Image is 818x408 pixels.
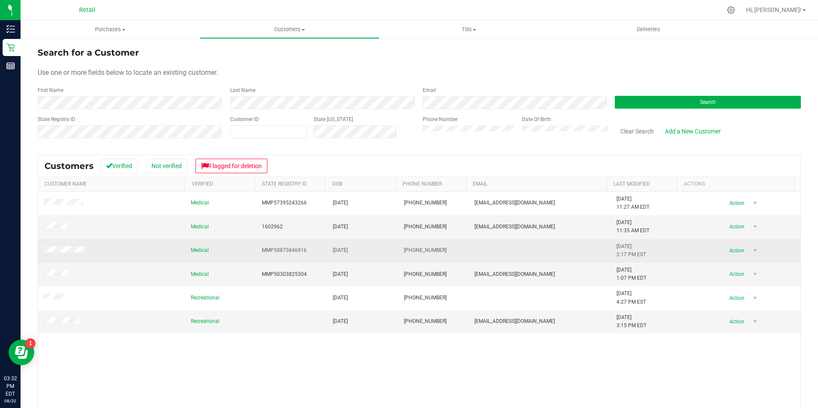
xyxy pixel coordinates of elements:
[4,398,17,404] p: 08/20
[44,161,94,171] span: Customers
[404,270,447,278] span: [PHONE_NUMBER]
[403,181,442,187] a: Phone Number
[726,6,736,14] div: Manage settings
[700,99,716,105] span: Search
[616,313,646,330] span: [DATE] 3:15 PM EDT
[332,181,342,187] a: DOB
[79,6,95,14] span: Retail
[314,115,353,123] label: State [US_STATE]
[191,294,219,302] span: Recreational
[333,199,348,207] span: [DATE]
[6,43,15,52] inline-svg: Retail
[404,317,447,325] span: [PHONE_NUMBER]
[750,197,761,209] span: select
[474,223,555,231] span: [EMAIL_ADDRESS][DOMAIN_NAME]
[262,246,307,254] span: MMP58875846916
[404,223,447,231] span: [PHONE_NUMBER]
[625,26,672,33] span: Deliveries
[616,290,646,306] span: [DATE] 4:27 PM EST
[722,268,750,280] span: Action
[659,124,726,139] a: Add a New Customer
[616,195,649,211] span: [DATE] 11:27 AM EDT
[25,338,36,349] iframe: Resource center unread badge
[615,124,659,139] button: Clear Search
[722,197,750,209] span: Action
[38,68,218,77] span: Use one or more fields below to locate an existing customer.
[750,221,761,233] span: select
[474,317,555,325] span: [EMAIL_ADDRESS][DOMAIN_NAME]
[146,159,187,173] button: Not verified
[200,21,379,38] a: Customers
[404,199,447,207] span: [PHONE_NUMBER]
[404,246,447,254] span: [PHONE_NUMBER]
[4,375,17,398] p: 03:32 PM EDT
[750,245,761,257] span: select
[616,219,649,235] span: [DATE] 11:35 AM EDT
[616,242,646,259] span: [DATE] 2:17 PM EST
[262,223,283,231] span: 1602962
[191,246,209,254] span: Medical
[262,270,307,278] span: MMP50303825304
[474,199,555,207] span: [EMAIL_ADDRESS][DOMAIN_NAME]
[6,62,15,70] inline-svg: Reports
[333,294,348,302] span: [DATE]
[6,25,15,33] inline-svg: Inventory
[262,181,307,187] a: State Registry Id
[192,181,213,187] a: Verified
[38,47,139,58] span: Search for a Customer
[750,316,761,328] span: select
[44,181,87,187] a: Customer Name
[38,115,75,123] label: State Registry ID
[9,340,34,365] iframe: Resource center
[38,86,63,94] label: First Name
[21,26,200,33] span: Purchases
[333,246,348,254] span: [DATE]
[750,292,761,304] span: select
[613,181,650,187] a: Last Modified
[333,317,348,325] span: [DATE]
[230,115,259,123] label: Customer ID
[191,223,209,231] span: Medical
[473,181,487,187] a: Email
[722,316,750,328] span: Action
[380,26,558,33] span: Tills
[230,86,255,94] label: Last Name
[200,26,379,33] span: Customers
[522,115,551,123] label: Date Of Birth
[616,266,646,282] span: [DATE] 1:07 PM EDT
[684,181,791,187] div: Actions
[21,21,200,38] a: Purchases
[722,245,750,257] span: Action
[191,199,209,207] span: Medical
[423,86,436,94] label: Email
[101,159,138,173] button: Verified
[404,294,447,302] span: [PHONE_NUMBER]
[474,270,555,278] span: [EMAIL_ADDRESS][DOMAIN_NAME]
[333,223,348,231] span: [DATE]
[379,21,559,38] a: Tills
[191,270,209,278] span: Medical
[423,115,458,123] label: Phone Number
[333,270,348,278] span: [DATE]
[262,199,307,207] span: MMP57395243266
[559,21,738,38] a: Deliveries
[750,268,761,280] span: select
[191,317,219,325] span: Recreational
[746,6,802,13] span: Hi, [PERSON_NAME]!
[196,159,267,173] button: Flagged for deletion
[615,96,801,109] button: Search
[722,292,750,304] span: Action
[722,221,750,233] span: Action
